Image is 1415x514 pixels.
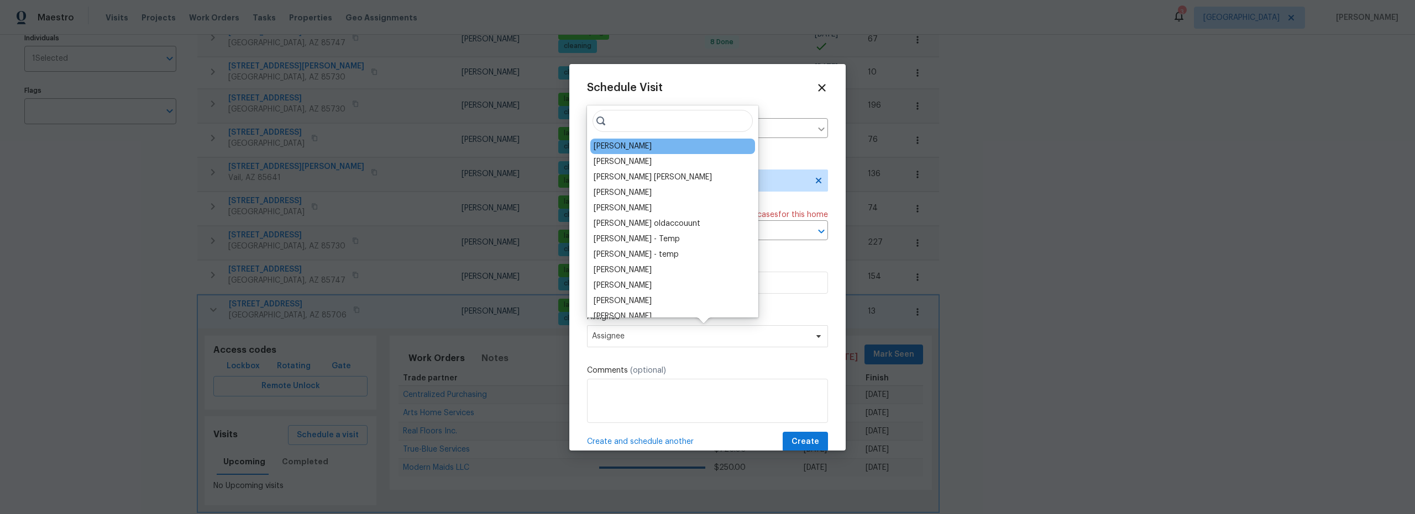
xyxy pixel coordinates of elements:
div: [PERSON_NAME] oldaccouunt [594,218,700,229]
button: Create [783,432,828,452]
div: [PERSON_NAME] [594,203,652,214]
button: Open [814,224,829,239]
span: Assignee [592,332,809,341]
span: Create and schedule another [587,436,694,447]
div: [PERSON_NAME] - Temp [594,234,680,245]
label: Comments [587,365,828,376]
div: [PERSON_NAME] [594,311,652,322]
span: Close [816,82,828,94]
span: (optional) [630,367,666,374]
span: Schedule Visit [587,82,663,93]
div: [PERSON_NAME] [594,156,652,167]
span: Create [792,435,819,449]
div: [PERSON_NAME] [PERSON_NAME] [594,172,712,183]
div: [PERSON_NAME] [594,280,652,291]
div: [PERSON_NAME] [594,187,652,198]
div: [PERSON_NAME] [594,264,652,275]
span: There are case s for this home [717,209,828,220]
div: [PERSON_NAME] - temp [594,249,679,260]
div: [PERSON_NAME] [594,141,652,152]
div: [PERSON_NAME] [594,295,652,306]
